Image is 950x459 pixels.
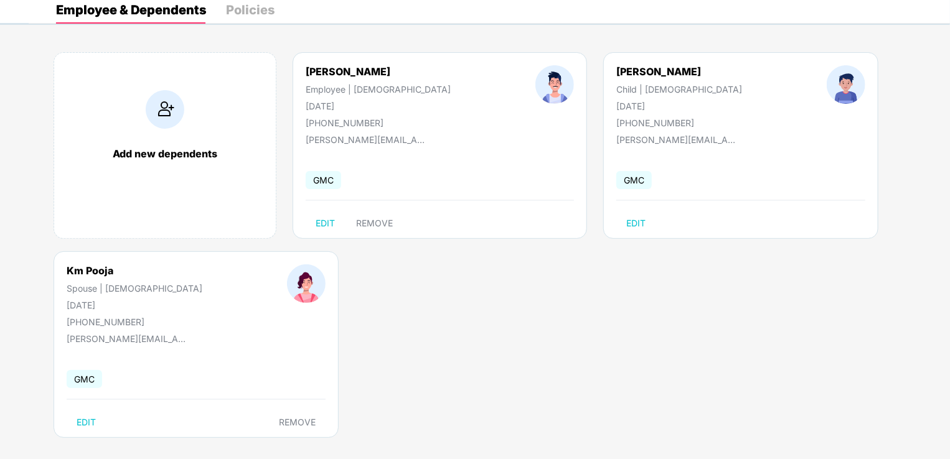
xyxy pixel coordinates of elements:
img: addIcon [146,90,184,129]
div: Policies [226,4,275,16]
span: EDIT [316,218,335,228]
button: REMOVE [269,412,326,432]
div: [PERSON_NAME][EMAIL_ADDRESS][DOMAIN_NAME] [616,134,741,145]
span: GMC [67,370,102,388]
div: [PERSON_NAME][EMAIL_ADDRESS][DOMAIN_NAME] [67,333,191,344]
div: Employee & Dependents [56,4,206,16]
div: Child | [DEMOGRAPHIC_DATA] [616,84,742,95]
img: profileImage [827,65,865,104]
img: profileImage [287,264,326,303]
span: EDIT [626,218,646,228]
button: EDIT [616,213,656,233]
div: [PHONE_NUMBER] [616,118,742,128]
div: [PERSON_NAME][EMAIL_ADDRESS][DOMAIN_NAME] [306,134,430,145]
div: Employee | [DEMOGRAPHIC_DATA] [306,84,451,95]
div: [PERSON_NAME] [616,65,742,78]
button: EDIT [67,412,106,432]
div: [PHONE_NUMBER] [306,118,451,128]
div: [PHONE_NUMBER] [67,317,202,327]
div: [DATE] [67,300,202,310]
span: REMOVE [356,218,393,228]
div: [DATE] [616,101,742,111]
span: REMOVE [279,417,316,427]
button: REMOVE [346,213,403,233]
div: Spouse | [DEMOGRAPHIC_DATA] [67,283,202,294]
button: EDIT [306,213,345,233]
span: EDIT [77,417,96,427]
div: Km Pooja [67,264,202,277]
div: [DATE] [306,101,451,111]
div: Add new dependents [67,147,263,160]
span: GMC [616,171,652,189]
img: profileImage [535,65,574,104]
div: [PERSON_NAME] [306,65,451,78]
span: GMC [306,171,341,189]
